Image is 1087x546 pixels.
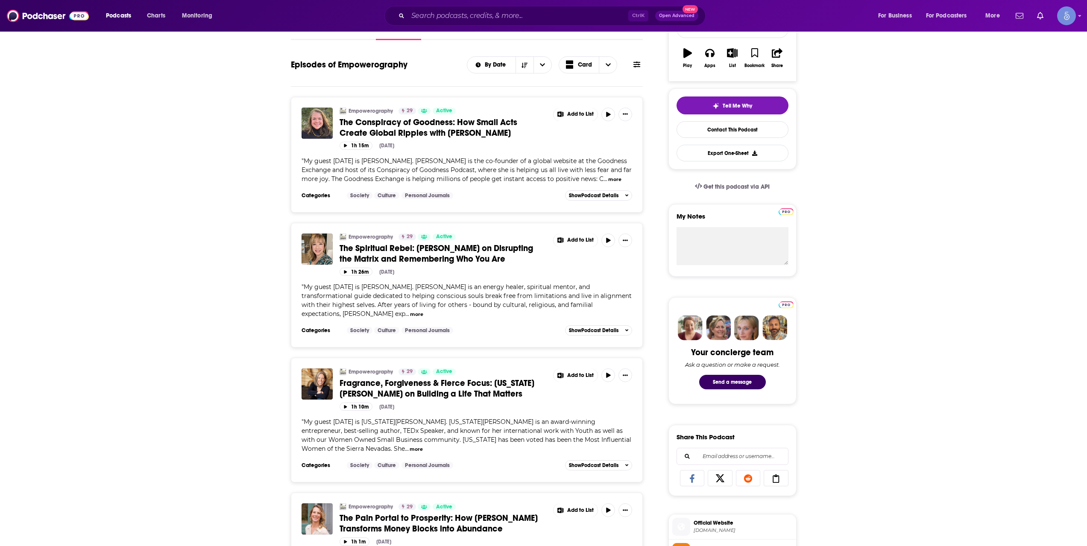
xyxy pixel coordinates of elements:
[302,462,340,469] h3: Categories
[467,56,552,73] h2: Choose List sort
[1057,6,1076,25] img: User Profile
[685,361,780,368] div: Ask a question or make a request.
[176,9,223,23] button: open menu
[618,503,632,517] button: Show More Button
[374,462,399,469] a: Culture
[920,9,979,23] button: open menu
[349,503,393,510] a: Empowerography
[554,108,598,121] button: Show More Button
[340,537,369,546] button: 1h 1m
[1012,9,1027,23] a: Show notifications dropdown
[766,43,788,73] button: Share
[349,108,393,114] a: Empowerography
[347,327,372,334] a: Society
[398,234,416,240] a: 29
[302,283,632,318] span: My guest [DATE] is [PERSON_NAME]. [PERSON_NAME] is an energy healer, spiritual mentor, and transf...
[141,9,170,23] a: Charts
[436,107,452,115] span: Active
[340,368,346,375] img: Empowerography
[302,234,333,265] a: The Spiritual Rebel: Diana Kim on Disrupting the Matrix and Remembering Who You Are
[677,433,735,441] h3: Share This Podcast
[302,327,340,334] h3: Categories
[340,243,547,264] a: The Spiritual Rebel: [PERSON_NAME] on Disrupting the Matrix and Remembering Who You Are
[7,8,89,24] a: Podchaser - Follow, Share and Rate Podcasts
[340,108,346,114] img: Empowerography
[340,117,547,138] a: The Conspiracy of Goodness: How Small Acts Create Global Ripples with [PERSON_NAME]
[407,503,413,511] span: 29
[678,315,703,340] img: Sydney Profile
[699,43,721,73] button: Apps
[985,10,1000,22] span: More
[926,10,967,22] span: For Podcasters
[516,57,533,73] button: Sort Direction
[704,63,715,68] div: Apps
[659,14,694,18] span: Open Advanced
[147,10,165,22] span: Charts
[398,503,416,510] a: 29
[567,237,594,243] span: Add to List
[604,175,607,183] span: ...
[340,234,346,240] img: Empowerography
[683,63,692,68] div: Play
[618,368,632,382] button: Show More Button
[569,193,618,199] span: Show Podcast Details
[410,311,423,318] button: more
[729,63,736,68] div: List
[565,190,633,201] button: ShowPodcast Details
[578,62,592,68] span: Card
[672,518,793,536] a: Official Website[DOMAIN_NAME]
[433,503,456,510] a: Active
[608,176,621,183] button: more
[340,503,346,510] a: Empowerography
[340,513,547,534] a: The Pain Portal to Prosperity: How [PERSON_NAME] Transforms Money Blocks into Abundance
[779,301,794,308] img: Podchaser Pro
[379,143,394,149] div: [DATE]
[677,212,788,227] label: My Notes
[340,117,517,138] span: The Conspiracy of Goodness: How Small Acts Create Global Ripples with [PERSON_NAME]
[762,315,787,340] img: Jon Profile
[554,503,598,517] button: Show More Button
[712,102,719,109] img: tell me why sparkle
[706,315,731,340] img: Barbara Profile
[433,234,456,240] a: Active
[554,234,598,247] button: Show More Button
[405,445,409,453] span: ...
[683,5,698,13] span: New
[340,268,372,276] button: 1h 26m
[340,243,533,264] span: The Spiritual Rebel: [PERSON_NAME] on Disrupting the Matrix and Remembering Who You Are
[677,121,788,138] a: Contact This Podcast
[744,43,766,73] button: Bookmark
[485,62,509,68] span: By Date
[567,507,594,514] span: Add to List
[771,63,783,68] div: Share
[699,375,766,389] button: Send a message
[302,503,333,534] img: The Pain Portal to Prosperity: How Lara Waldman Transforms Money Blocks into Abundance
[408,9,628,23] input: Search podcasts, credits, & more...
[694,519,793,527] span: Official Website
[340,403,372,411] button: 1h 10m
[347,192,372,199] a: Society
[379,404,394,410] div: [DATE]
[436,503,452,511] span: Active
[559,56,618,73] button: Choose View
[569,327,618,333] span: Show Podcast Details
[401,327,453,334] a: Personal Journals
[569,462,618,468] span: Show Podcast Details
[736,470,761,486] a: Share on Reddit
[734,315,759,340] img: Jules Profile
[764,470,788,486] a: Copy Link
[374,192,399,199] a: Culture
[694,527,793,534] span: empowerographypodcast.com
[291,59,407,70] h1: Episodes of Empowerography
[677,145,788,161] button: Export One-Sheet
[100,9,142,23] button: open menu
[779,207,794,215] a: Pro website
[436,368,452,376] span: Active
[302,108,333,139] img: The Conspiracy of Goodness: How Small Acts Create Global Ripples with Dr Lynda Ulrich
[1057,6,1076,25] span: Logged in as Spiral5-G1
[302,418,631,453] span: My guest [DATE] is [US_STATE][PERSON_NAME]. [US_STATE][PERSON_NAME] is an award-winning entrepren...
[684,448,781,464] input: Email address or username...
[302,283,632,318] span: "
